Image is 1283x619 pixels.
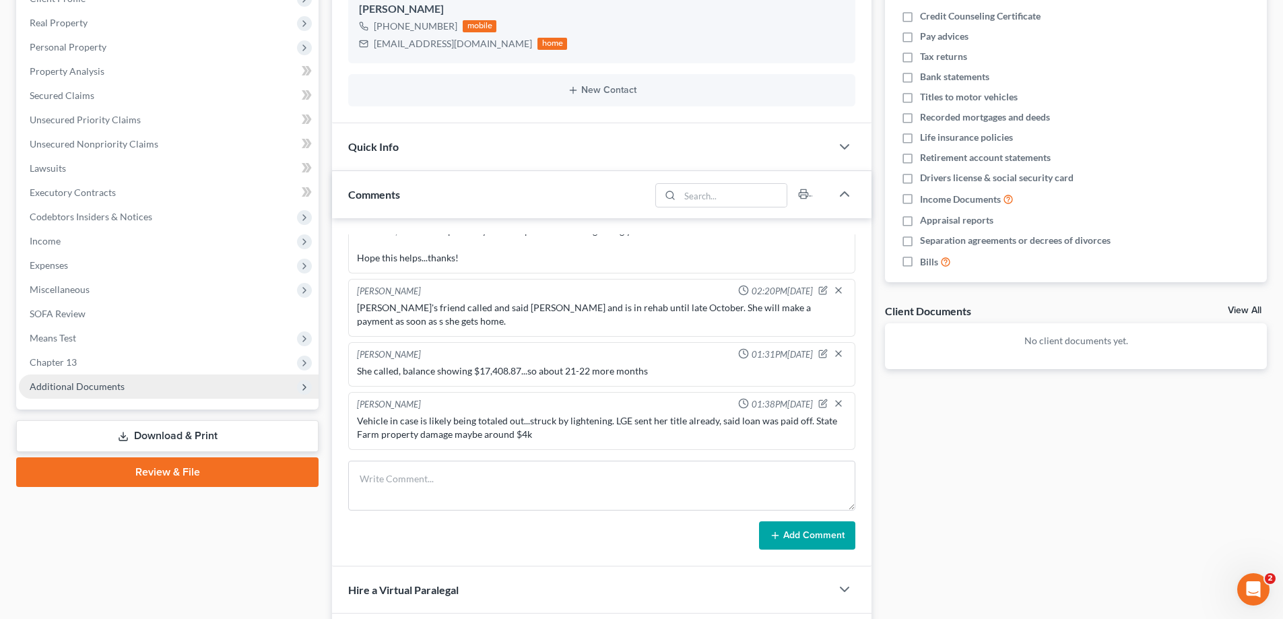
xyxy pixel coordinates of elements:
span: Appraisal reports [920,214,993,227]
a: Lawsuits [19,156,319,181]
span: Lawsuits [30,162,66,174]
span: Income Documents [920,193,1001,206]
span: Tax returns [920,50,967,63]
a: Unsecured Nonpriority Claims [19,132,319,156]
span: Recorded mortgages and deeds [920,110,1050,124]
span: Titles to motor vehicles [920,90,1018,104]
span: Drivers license & social security card [920,171,1074,185]
a: Unsecured Priority Claims [19,108,319,132]
span: Unsecured Priority Claims [30,114,141,125]
div: [PERSON_NAME]'s friend called and said [PERSON_NAME] and is in rehab until late October. She will... [357,301,847,328]
p: No client documents yet. [896,334,1256,348]
span: Life insurance policies [920,131,1013,144]
a: View All [1228,306,1261,315]
span: Income [30,235,61,247]
div: [PERSON_NAME] [357,285,421,298]
span: Hire a Virtual Paralegal [348,583,459,596]
span: Separation agreements or decrees of divorces [920,234,1111,247]
span: Personal Property [30,41,106,53]
div: Client Documents [885,304,971,318]
span: Chapter 13 [30,356,77,368]
iframe: Intercom live chat [1237,573,1270,606]
div: [PERSON_NAME] [357,398,421,412]
span: Means Test [30,332,76,344]
input: Search... [680,184,787,207]
span: Real Property [30,17,88,28]
span: Executory Contracts [30,187,116,198]
span: Comments [348,188,400,201]
span: Retirement account statements [920,151,1051,164]
a: SOFA Review [19,302,319,326]
div: mobile [463,20,496,32]
div: [EMAIL_ADDRESS][DOMAIN_NAME] [374,37,532,51]
span: Expenses [30,259,68,271]
span: SOFA Review [30,308,86,319]
span: Property Analysis [30,65,104,77]
span: 01:31PM[DATE] [752,348,813,361]
span: Bills [920,255,938,269]
a: Property Analysis [19,59,319,84]
span: Codebtors Insiders & Notices [30,211,152,222]
span: Secured Claims [30,90,94,101]
button: Add Comment [759,521,855,550]
div: [PHONE_NUMBER] [374,20,457,33]
span: Quick Info [348,140,399,153]
div: [PERSON_NAME] [357,348,421,362]
a: Executory Contracts [19,181,319,205]
span: 02:20PM[DATE] [752,285,813,298]
span: 2 [1265,573,1276,584]
span: 01:38PM[DATE] [752,398,813,411]
a: Review & File [16,457,319,487]
button: New Contact [359,85,845,96]
div: home [537,38,567,50]
span: Pay advices [920,30,968,43]
span: Unsecured Nonpriority Claims [30,138,158,150]
span: Miscellaneous [30,284,90,295]
span: Bank statements [920,70,989,84]
a: Secured Claims [19,84,319,108]
a: Download & Print [16,420,319,452]
span: Credit Counseling Certificate [920,9,1041,23]
div: She called, balance showing $17,408.87...so about 21-22 more months [357,364,847,378]
span: Additional Documents [30,381,125,392]
div: [PERSON_NAME] [359,1,845,18]
div: Vehicle in case is likely being totaled out...struck by lightening. LGE sent her title already, s... [357,414,847,441]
